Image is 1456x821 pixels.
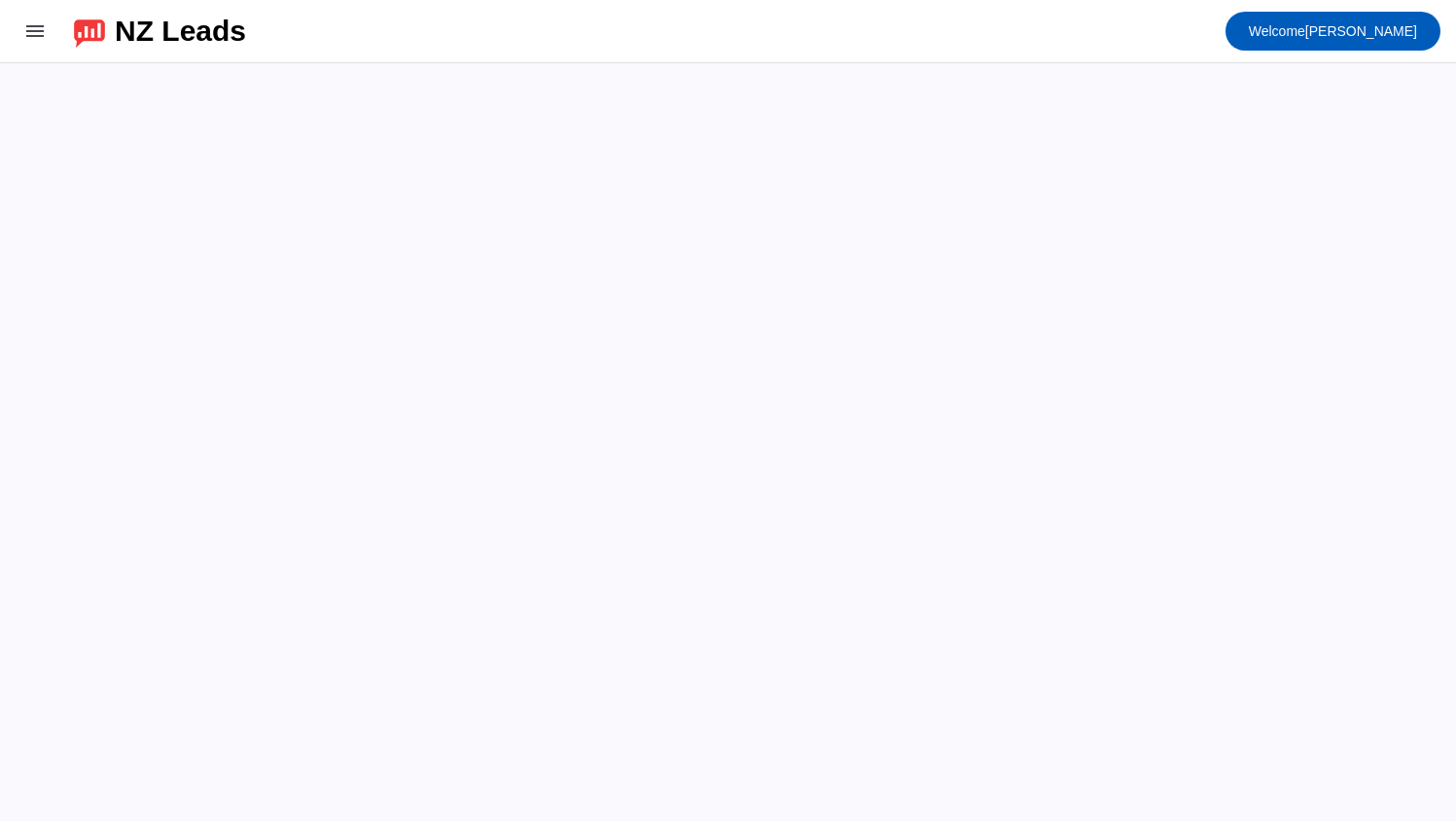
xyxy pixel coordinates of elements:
button: Welcome[PERSON_NAME] [1225,12,1440,51]
mat-icon: menu [23,19,47,43]
span: [PERSON_NAME] [1249,18,1417,45]
img: logo [74,15,105,48]
div: NZ Leads [115,18,246,45]
span: Welcome [1249,23,1305,39]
